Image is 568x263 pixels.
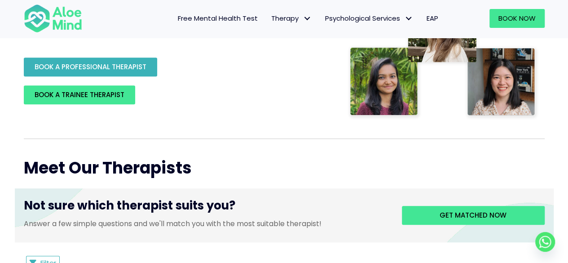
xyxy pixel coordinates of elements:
a: BOOK A PROFESSIONAL THERAPIST [24,58,157,76]
span: EAP [427,13,438,23]
span: Psychological Services: submenu [402,12,415,25]
span: Meet Our Therapists [24,156,192,179]
h3: Not sure which therapist suits you? [24,197,388,218]
a: Free Mental Health Test [171,9,264,28]
a: Get matched now [402,206,545,225]
span: Book Now [498,13,536,23]
span: Therapy [271,13,312,23]
nav: Menu [94,9,445,28]
span: Therapy: submenu [301,12,314,25]
span: BOOK A PROFESSIONAL THERAPIST [35,62,146,71]
a: Whatsapp [535,232,555,252]
a: EAP [420,9,445,28]
span: Get matched now [440,210,506,220]
span: BOOK A TRAINEE THERAPIST [35,90,124,99]
span: Psychological Services [325,13,413,23]
p: Answer a few simple questions and we'll match you with the most suitable therapist! [24,218,388,229]
a: TherapyTherapy: submenu [264,9,318,28]
a: Psychological ServicesPsychological Services: submenu [318,9,420,28]
img: Aloe mind Logo [24,4,82,33]
a: BOOK A TRAINEE THERAPIST [24,85,135,104]
span: Free Mental Health Test [178,13,258,23]
a: Book Now [489,9,545,28]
